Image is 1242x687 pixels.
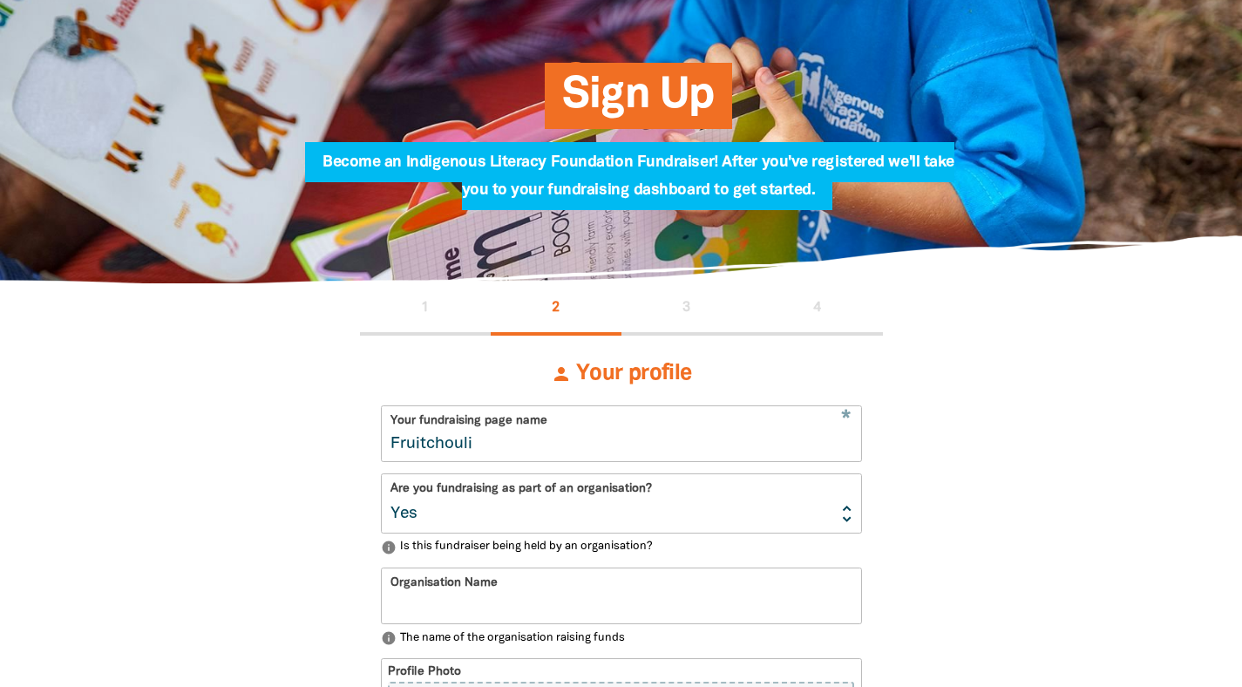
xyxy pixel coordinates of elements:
[421,301,429,315] span: 1
[562,76,714,129] span: Sign Up
[381,630,397,646] i: info
[551,364,572,384] i: person
[381,357,862,391] h3: Your profile
[381,540,397,555] i: info
[360,283,491,336] button: Stage 1
[381,630,862,648] p: The name of the organisation raising funds
[322,155,954,210] span: Become an Indigenous Literacy Foundation Fundraiser! After you've registered we'll take you to yo...
[381,539,862,556] p: Is this fundraiser being held by an organisation?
